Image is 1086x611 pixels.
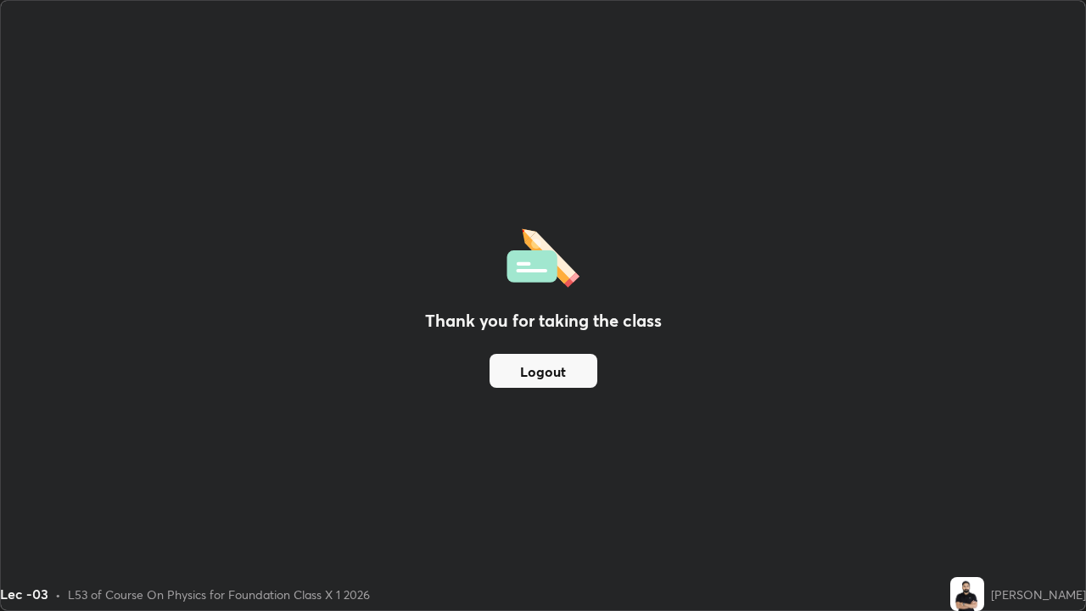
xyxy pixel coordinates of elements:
[950,577,984,611] img: b2bed59bc78e40b190ce8b8d42fd219a.jpg
[55,586,61,603] div: •
[991,586,1086,603] div: [PERSON_NAME]
[425,308,662,334] h2: Thank you for taking the class
[490,354,597,388] button: Logout
[507,223,579,288] img: offlineFeedback.1438e8b3.svg
[68,586,370,603] div: L53 of Course On Physics for Foundation Class X 1 2026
